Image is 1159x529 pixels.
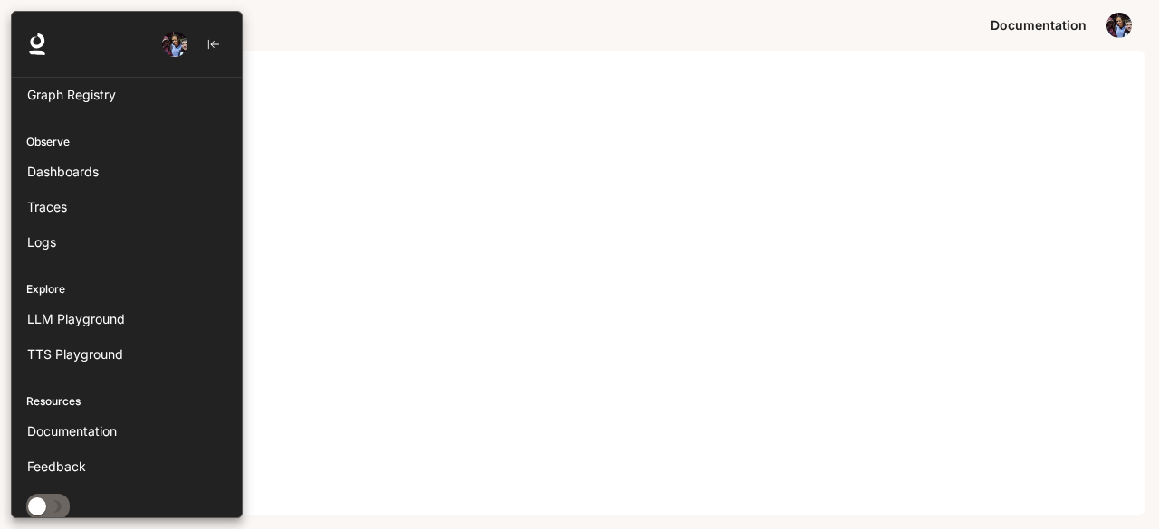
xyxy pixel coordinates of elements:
span: Traces [27,197,67,216]
span: Documentation [991,14,1087,37]
a: Documentation [983,7,1094,43]
p: Resources [12,393,242,410]
p: Observe [12,134,242,150]
img: User avatar [162,32,187,57]
a: Graph Registry [19,79,235,110]
a: Dashboards [19,156,235,187]
a: Documentation [19,415,235,447]
a: TTS Playground [19,338,235,370]
a: Traces [19,191,235,222]
button: User avatar [1101,7,1137,43]
img: User avatar [1106,13,1132,38]
span: Documentation [27,421,117,440]
a: LLM Playground [19,303,235,335]
span: TTS Playground [27,345,123,364]
span: LLM Playground [27,309,125,328]
button: User avatar [157,26,193,62]
span: Dashboards [27,162,99,181]
p: Explore [12,281,242,298]
a: Logs [19,226,235,258]
button: Close drawer [187,487,227,524]
a: Feedback [19,450,235,482]
button: All workspaces [47,7,148,43]
span: Dark mode toggle [28,496,46,515]
span: Graph Registry [27,85,116,104]
span: Feedback [27,457,86,476]
span: Logs [27,232,56,251]
iframe: To enrich screen reader interactions, please activate Accessibility in Grammarly extension settings [14,51,1145,529]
